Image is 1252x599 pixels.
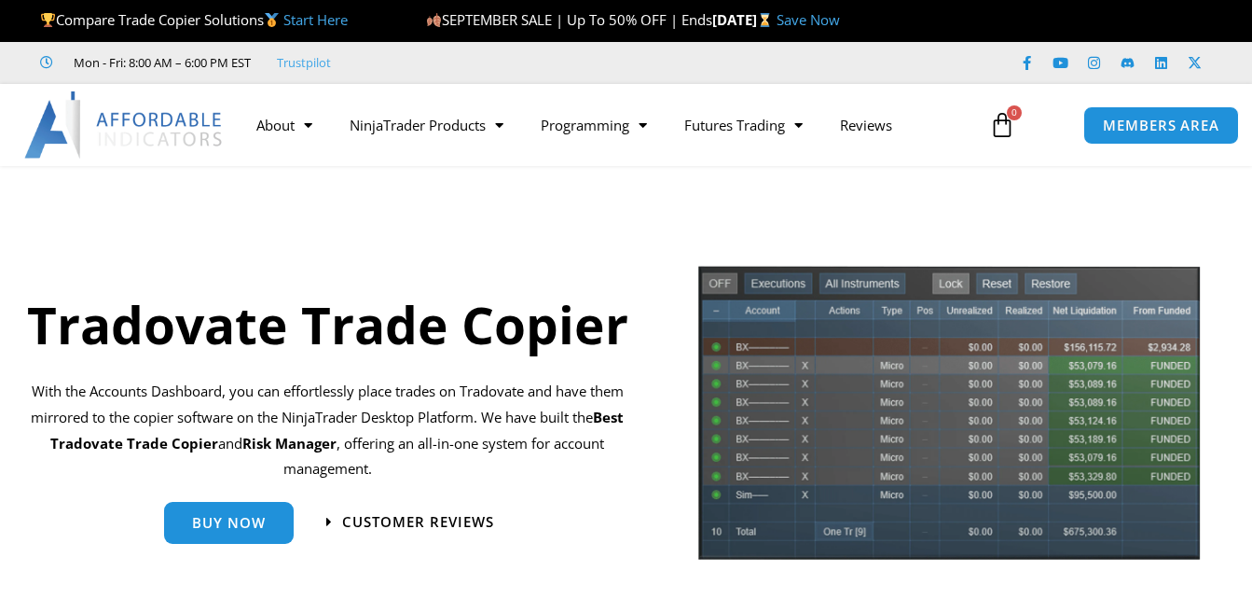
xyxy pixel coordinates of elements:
img: LogoAI | Affordable Indicators – NinjaTrader [24,91,225,159]
span: 0 [1007,105,1022,120]
span: Mon - Fri: 8:00 AM – 6:00 PM EST [69,51,251,74]
a: MEMBERS AREA [1083,106,1239,145]
a: About [238,104,331,146]
strong: Best Tradovate Trade Copier [50,408,624,453]
span: SEPTEMBER SALE | Up To 50% OFF | Ends [426,10,712,29]
a: Programming [522,104,666,146]
a: 0 [961,98,1043,152]
h1: Tradovate Trade Copier [14,288,640,360]
a: NinjaTrader Products [331,104,522,146]
img: 🍂 [427,13,441,27]
img: 🥇 [265,13,279,27]
img: tradecopier | Affordable Indicators – NinjaTrader [696,264,1202,574]
nav: Menu [238,104,977,146]
a: Futures Trading [666,104,821,146]
strong: Risk Manager [242,434,337,453]
p: With the Accounts Dashboard, you can effortlessly place trades on Tradovate and have them mirrore... [14,379,640,482]
a: Start Here [283,10,348,29]
a: Reviews [821,104,911,146]
img: 🏆 [41,13,55,27]
a: Customer Reviews [326,515,494,529]
a: Save Now [777,10,840,29]
a: Trustpilot [277,51,331,74]
strong: [DATE] [712,10,777,29]
span: MEMBERS AREA [1103,118,1219,132]
img: ⌛ [758,13,772,27]
a: Buy Now [164,502,294,544]
span: Compare Trade Copier Solutions [40,10,348,29]
span: Customer Reviews [342,515,494,529]
span: Buy Now [192,516,266,530]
